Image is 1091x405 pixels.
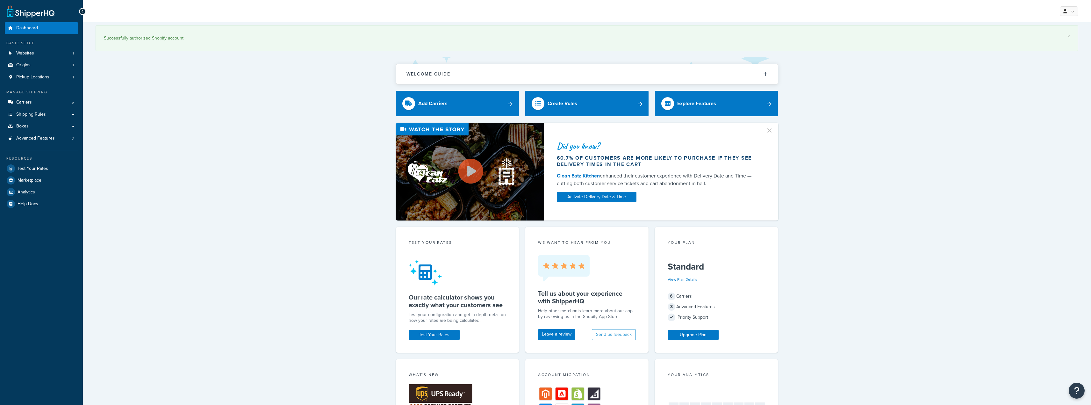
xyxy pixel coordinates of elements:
div: Successfully authorized Shopify account [104,34,1070,43]
a: Clean Eatz Kitchen [557,172,600,179]
p: Help other merchants learn more about our app by reviewing us in the Shopify App Store. [538,308,636,320]
h2: Welcome Guide [406,72,450,76]
a: Websites1 [5,47,78,59]
div: Your Analytics [668,372,765,379]
div: Did you know? [557,141,758,150]
a: Test Your Rates [5,163,78,174]
span: 1 [73,51,74,56]
a: Explore Features [655,91,778,116]
div: Basic Setup [5,40,78,46]
div: What's New [409,372,506,379]
h5: Tell us about your experience with ShipperHQ [538,290,636,305]
a: Create Rules [525,91,649,116]
a: Advanced Features3 [5,133,78,144]
span: 3 [668,303,675,311]
span: Test Your Rates [18,166,48,171]
div: 60.7% of customers are more likely to purchase if they see delivery times in the cart [557,155,758,168]
a: Test Your Rates [409,330,460,340]
a: Origins1 [5,59,78,71]
span: 6 [668,293,675,300]
span: Pickup Locations [16,75,49,80]
span: Analytics [18,190,35,195]
a: Help Docs [5,198,78,210]
span: Advanced Features [16,136,55,141]
div: Advanced Features [668,302,765,311]
div: Create Rules [548,99,577,108]
span: Websites [16,51,34,56]
button: Send us feedback [592,329,636,340]
h5: Our rate calculator shows you exactly what your customers see [409,293,506,309]
img: Video thumbnail [396,123,544,221]
div: Priority Support [668,313,765,322]
div: enhanced their customer experience with Delivery Date and Time — cutting both customer service ti... [557,172,758,187]
a: View Plan Details [668,277,697,282]
div: Add Carriers [418,99,448,108]
button: Welcome Guide [396,64,778,84]
span: Help Docs [18,201,38,207]
li: Origins [5,59,78,71]
a: Shipping Rules [5,109,78,120]
span: 1 [73,75,74,80]
a: Marketplace [5,175,78,186]
h5: Standard [668,262,765,272]
span: Marketplace [18,178,41,183]
a: Boxes [5,120,78,132]
span: 1 [73,62,74,68]
div: Your Plan [668,240,765,247]
div: Manage Shipping [5,90,78,95]
a: × [1067,34,1070,39]
span: Shipping Rules [16,112,46,117]
div: Test your rates [409,240,506,247]
li: Websites [5,47,78,59]
button: Open Resource Center [1069,383,1085,399]
a: Carriers5 [5,97,78,108]
div: Test your configuration and get in-depth detail on how your rates are being calculated. [409,312,506,323]
span: 3 [72,136,74,141]
li: Advanced Features [5,133,78,144]
li: Carriers [5,97,78,108]
span: Boxes [16,124,29,129]
span: Origins [16,62,31,68]
a: Dashboard [5,22,78,34]
li: Pickup Locations [5,71,78,83]
a: Analytics [5,186,78,198]
div: Account Migration [538,372,636,379]
a: Upgrade Plan [668,330,719,340]
a: Pickup Locations1 [5,71,78,83]
a: Activate Delivery Date & Time [557,192,636,202]
div: Resources [5,156,78,161]
p: we want to hear from you [538,240,636,245]
div: Carriers [668,292,765,301]
div: Explore Features [677,99,716,108]
a: Leave a review [538,329,575,340]
span: 5 [72,100,74,105]
span: Carriers [16,100,32,105]
a: Add Carriers [396,91,519,116]
span: Dashboard [16,25,38,31]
